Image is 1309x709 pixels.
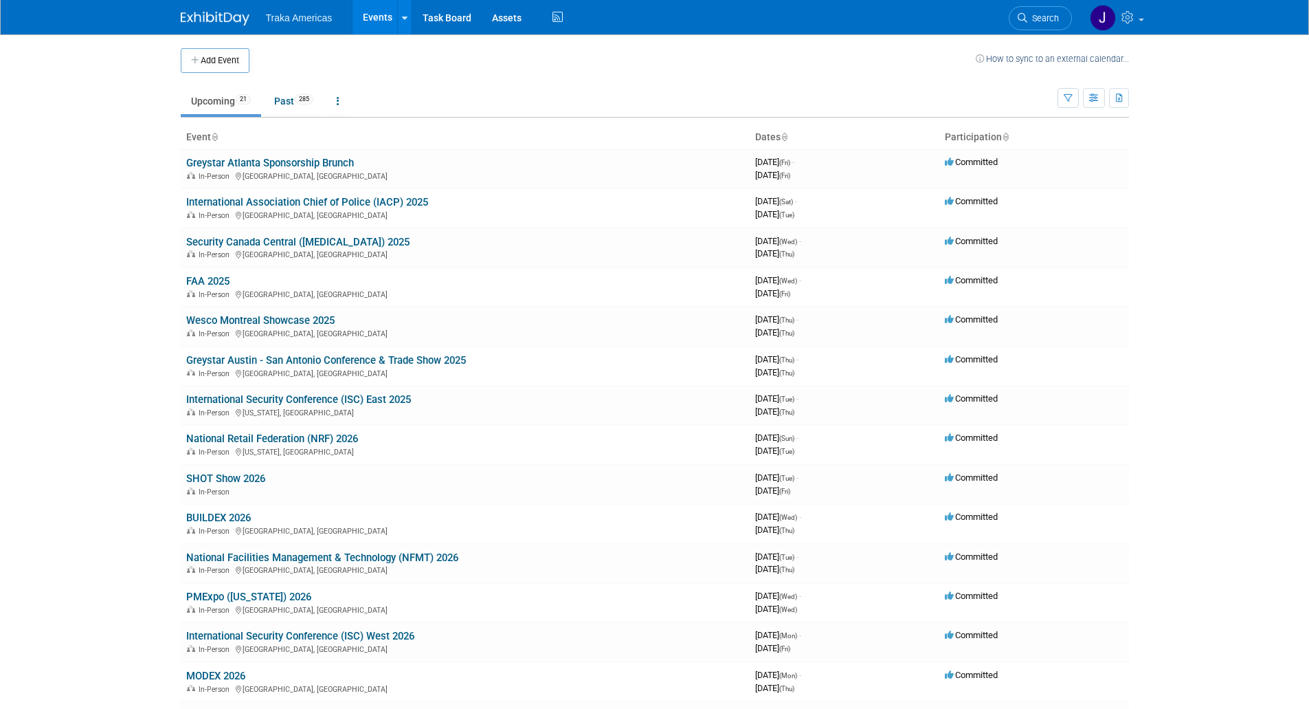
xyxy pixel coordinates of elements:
span: - [796,354,798,364]
span: (Tue) [779,554,794,561]
span: (Thu) [779,408,794,416]
span: [DATE] [755,643,790,653]
img: In-Person Event [187,250,195,257]
div: [US_STATE], [GEOGRAPHIC_DATA] [186,406,744,417]
span: [DATE] [755,683,794,693]
span: [DATE] [755,209,794,219]
a: MODEX 2026 [186,670,245,682]
a: Security Canada Central ([MEDICAL_DATA]) 2025 [186,236,410,248]
span: - [796,472,798,483]
span: (Thu) [779,369,794,377]
div: [GEOGRAPHIC_DATA], [GEOGRAPHIC_DATA] [186,643,744,654]
a: FAA 2025 [186,275,230,287]
span: In-Person [199,329,234,338]
img: In-Person Event [187,488,195,494]
img: In-Person Event [187,408,195,415]
span: (Tue) [779,475,794,482]
a: Sort by Event Name [211,131,218,142]
span: - [795,196,797,206]
img: In-Person Event [187,290,195,297]
a: Greystar Austin - San Antonio Conference & Trade Show 2025 [186,354,466,367]
span: Committed [945,157,998,167]
div: [GEOGRAPHIC_DATA], [GEOGRAPHIC_DATA] [186,327,744,338]
span: (Thu) [779,527,794,534]
span: [DATE] [755,157,794,167]
span: [DATE] [755,393,798,404]
div: [GEOGRAPHIC_DATA], [GEOGRAPHIC_DATA] [186,683,744,694]
div: [GEOGRAPHIC_DATA], [GEOGRAPHIC_DATA] [186,525,744,536]
a: International Security Conference (ISC) East 2025 [186,393,411,406]
span: - [799,591,801,601]
span: - [796,393,798,404]
a: SHOT Show 2026 [186,472,265,485]
span: In-Person [199,527,234,536]
span: [DATE] [755,486,790,496]
div: [GEOGRAPHIC_DATA], [GEOGRAPHIC_DATA] [186,288,744,299]
img: In-Person Event [187,685,195,692]
span: In-Person [199,250,234,259]
img: In-Person Event [187,448,195,455]
span: [DATE] [755,433,798,443]
span: [DATE] [755,630,801,640]
span: (Mon) [779,632,797,640]
span: (Tue) [779,395,794,403]
span: [DATE] [755,236,801,246]
span: (Fri) [779,159,790,166]
span: Committed [945,552,998,562]
a: Past285 [264,88,324,114]
span: (Wed) [779,593,797,600]
span: [DATE] [755,354,798,364]
span: In-Person [199,408,234,417]
a: Wesco Montreal Showcase 2025 [186,314,335,327]
span: [DATE] [755,472,798,483]
div: [GEOGRAPHIC_DATA], [GEOGRAPHIC_DATA] [186,209,744,220]
span: - [796,433,798,443]
span: (Wed) [779,514,797,521]
a: Greystar Atlanta Sponsorship Brunch [186,157,354,169]
span: Committed [945,275,998,285]
span: [DATE] [755,564,794,574]
span: In-Person [199,606,234,615]
span: (Thu) [779,316,794,324]
a: National Retail Federation (NRF) 2026 [186,433,358,445]
span: - [796,552,798,562]
span: [DATE] [755,525,794,535]
span: Committed [945,591,998,601]
span: (Wed) [779,238,797,246]
span: In-Person [199,448,234,457]
span: Committed [945,433,998,443]
span: - [799,512,801,522]
span: Committed [945,314,998,325]
th: Dates [750,126,939,149]
span: Committed [945,512,998,522]
span: In-Person [199,290,234,299]
img: In-Person Event [187,172,195,179]
span: (Thu) [779,566,794,574]
span: [DATE] [755,406,794,417]
img: In-Person Event [187,369,195,376]
span: [DATE] [755,512,801,522]
span: - [792,157,794,167]
span: [DATE] [755,248,794,259]
div: [GEOGRAPHIC_DATA], [GEOGRAPHIC_DATA] [186,248,744,259]
span: In-Person [199,685,234,694]
span: (Fri) [779,172,790,179]
span: (Thu) [779,356,794,364]
span: [DATE] [755,604,797,614]
span: [DATE] [755,327,794,338]
span: - [799,630,801,640]
span: - [799,236,801,246]
span: Committed [945,630,998,640]
span: (Tue) [779,211,794,219]
a: How to sync to an external calendar... [976,54,1129,64]
span: Committed [945,393,998,404]
span: In-Person [199,566,234,575]
span: [DATE] [755,552,798,562]
img: In-Person Event [187,329,195,336]
a: Upcoming21 [181,88,261,114]
span: [DATE] [755,170,790,180]
span: 285 [295,94,313,105]
span: [DATE] [755,275,801,285]
span: (Fri) [779,290,790,298]
div: [GEOGRAPHIC_DATA], [GEOGRAPHIC_DATA] [186,564,744,575]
